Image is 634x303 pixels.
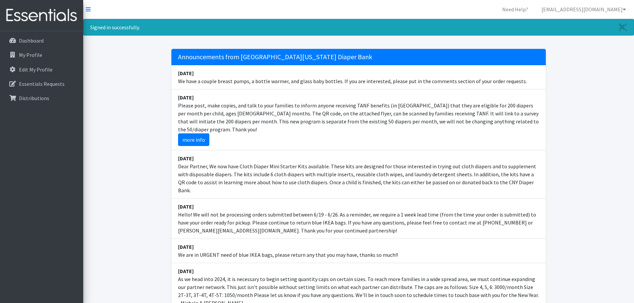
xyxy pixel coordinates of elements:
li: We are in URGENT need of blue IKEA bags, please return any that you may have, thanks so much!! [171,239,546,263]
a: [EMAIL_ADDRESS][DOMAIN_NAME] [536,3,631,16]
a: Distributions [3,91,81,105]
li: Please post, make copies, and talk to your families to inform anyone receiving TANF benefits (in ... [171,89,546,150]
p: Essentials Requests [19,80,65,87]
li: We have a couple breast pumps, a bottle warmer, and glass baby bottles. If you are interested, pl... [171,65,546,89]
a: Need Help? [497,3,533,16]
a: My Profile [3,48,81,62]
p: My Profile [19,52,42,58]
li: Dear Partner, We now have Cloth Diaper Mini Starter Kits available. These kits are designed for t... [171,150,546,199]
img: HumanEssentials [3,4,81,27]
strong: [DATE] [178,243,194,250]
p: Edit My Profile [19,66,53,73]
div: Signed in successfully. [83,19,634,36]
strong: [DATE] [178,155,194,162]
a: Close [612,19,634,35]
a: Dashboard [3,34,81,47]
strong: [DATE] [178,268,194,274]
strong: [DATE] [178,203,194,210]
strong: [DATE] [178,70,194,76]
p: Distributions [19,95,49,101]
a: more info [178,133,209,146]
a: Essentials Requests [3,77,81,90]
li: Hello! We will not be processing orders submitted between 6/19 - 6/26. As a reminder, we require ... [171,199,546,239]
p: Dashboard [19,37,44,44]
strong: [DATE] [178,94,194,101]
a: Edit My Profile [3,63,81,76]
h5: Announcements from [GEOGRAPHIC_DATA][US_STATE] Diaper Bank [171,49,546,65]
